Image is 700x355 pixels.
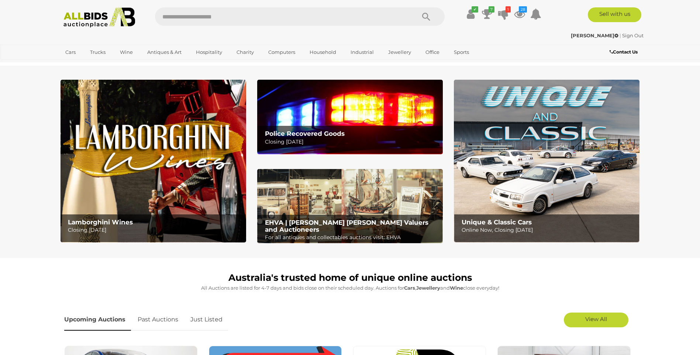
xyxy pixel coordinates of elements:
b: EHVA | [PERSON_NAME] [PERSON_NAME] Valuers and Auctioneers [265,219,428,233]
a: Sign Out [622,32,644,38]
a: 7 [482,7,493,21]
img: Allbids.com.au [59,7,139,28]
span: View All [585,316,607,323]
a: Industrial [346,46,379,58]
a: Household [305,46,341,58]
strong: Cars [404,285,415,291]
i: 7 [489,6,494,13]
i: 1 [506,6,511,13]
a: Office [421,46,444,58]
i: ✔ [472,6,478,13]
a: Lamborghini Wines Lamborghini Wines Closing [DATE] [61,80,246,242]
a: [GEOGRAPHIC_DATA] [61,58,123,70]
strong: [PERSON_NAME] [571,32,618,38]
p: Online Now, Closing [DATE] [462,225,635,235]
img: Unique & Classic Cars [454,80,639,242]
p: Closing [DATE] [265,137,439,147]
i: 28 [519,6,527,13]
b: Police Recovered Goods [265,130,345,137]
a: Unique & Classic Cars Unique & Classic Cars Online Now, Closing [DATE] [454,80,639,242]
strong: Wine [450,285,463,291]
a: Hospitality [191,46,227,58]
a: 1 [498,7,509,21]
img: Police Recovered Goods [257,80,443,154]
a: ✔ [465,7,476,21]
a: Antiques & Art [142,46,186,58]
a: View All [564,313,628,327]
a: EHVA | Evans Hastings Valuers and Auctioneers EHVA | [PERSON_NAME] [PERSON_NAME] Valuers and Auct... [257,169,443,244]
a: Just Listed [185,309,228,331]
a: Upcoming Auctions [64,309,131,331]
img: EHVA | Evans Hastings Valuers and Auctioneers [257,169,443,244]
h1: Australia's trusted home of unique online auctions [64,273,636,283]
a: [PERSON_NAME] [571,32,620,38]
a: Trucks [85,46,110,58]
b: Contact Us [610,49,638,55]
a: Computers [263,46,300,58]
a: Jewellery [383,46,416,58]
b: Unique & Classic Cars [462,218,532,226]
a: Charity [232,46,259,58]
button: Search [408,7,445,26]
span: | [620,32,621,38]
a: 28 [514,7,525,21]
img: Lamborghini Wines [61,80,246,242]
a: Wine [115,46,138,58]
b: Lamborghini Wines [68,218,133,226]
strong: Jewellery [416,285,440,291]
p: All Auctions are listed for 4-7 days and bids close on their scheduled day. Auctions for , and cl... [64,284,636,292]
p: Closing [DATE] [68,225,242,235]
a: Police Recovered Goods Police Recovered Goods Closing [DATE] [257,80,443,154]
p: For all antiques and collectables auctions visit: EHVA [265,233,439,242]
a: Sell with us [588,7,641,22]
a: Past Auctions [132,309,184,331]
a: Contact Us [610,48,639,56]
a: Cars [61,46,80,58]
a: Sports [449,46,474,58]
